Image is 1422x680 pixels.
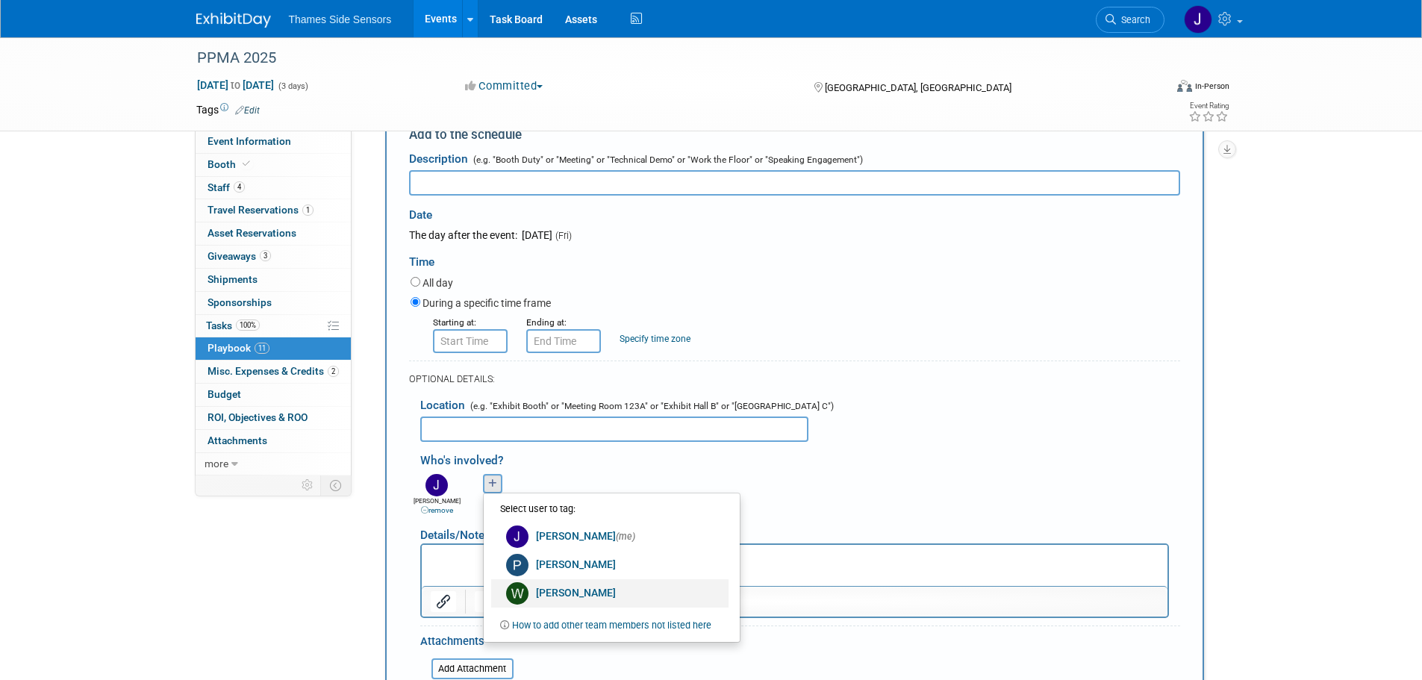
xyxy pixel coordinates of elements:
small: Ending at: [526,317,567,328]
div: [PERSON_NAME] [413,496,461,516]
a: Search [1096,7,1164,33]
td: Personalize Event Tab Strip [295,475,321,495]
td: Toggle Event Tabs [320,475,351,495]
span: 100% [236,319,260,331]
span: Budget [208,388,241,400]
div: Attachments [420,634,514,653]
img: P.jpg [506,554,528,576]
a: Specify time zone [620,334,690,344]
i: Booth reservation complete [243,160,250,168]
img: ExhibitDay [196,13,271,28]
a: Edit [235,105,260,116]
a: more [196,453,351,475]
span: 3 [260,250,271,261]
span: Asset Reservations [208,227,296,239]
img: J.jpg [425,474,448,496]
button: Bold [475,591,500,612]
img: Format-Inperson.png [1177,80,1192,92]
span: 4 [234,181,245,193]
a: Misc. Expenses & Credits2 [196,361,351,383]
span: Shipments [208,273,258,285]
iframe: Rich Text Area [422,545,1167,586]
a: [PERSON_NAME](me) [491,523,729,551]
input: End Time [526,329,601,353]
a: ROI, Objectives & ROO [196,407,351,429]
div: Add to the schedule [409,125,1180,143]
span: Thames Side Sensors [289,13,392,25]
button: Committed [460,78,549,94]
a: [PERSON_NAME] [491,551,729,579]
a: Event Information [196,131,351,153]
a: remove [421,506,453,514]
a: Shipments [196,269,351,291]
label: All day [422,275,453,290]
a: Playbook11 [196,337,351,360]
a: Asset Reservations [196,222,351,245]
span: [DATE] [520,229,552,241]
img: J.jpg [506,525,528,548]
span: Booth [208,158,253,170]
td: Tags [196,102,260,117]
span: Sponsorships [208,296,272,308]
span: 1 [302,205,314,216]
div: Details/Notes [420,516,1169,543]
a: How to add other team members not listed here [512,616,711,634]
a: Tasks100% [196,315,351,337]
div: In-Person [1194,81,1229,92]
div: Event Format [1076,78,1230,100]
span: (e.g. "Booth Duty" or "Meeting" or "Technical Demo" or "Work the Floor" or "Speaking Engagement") [470,155,863,165]
span: The day after the event: [409,229,517,241]
div: Time [409,243,1180,274]
small: Starting at: [433,317,476,328]
li: Select user to tag: [491,497,729,523]
span: Travel Reservations [208,204,314,216]
span: (Fri) [555,230,572,241]
span: Giveaways [208,250,271,262]
div: PPMA 2025 [192,45,1142,72]
label: During a specific time frame [422,296,551,311]
span: Staff [208,181,245,193]
span: (3 days) [277,81,308,91]
span: Description [409,152,468,166]
span: ROI, Objectives & ROO [208,411,308,423]
button: Insert/edit link [431,591,456,612]
div: Event Rating [1188,102,1229,110]
a: Staff4 [196,177,351,199]
a: Travel Reservations1 [196,199,351,222]
input: Start Time [433,329,508,353]
div: Date [409,196,717,228]
span: 2 [328,366,339,377]
img: James Netherway [1184,5,1212,34]
a: Budget [196,384,351,406]
a: Attachments [196,430,351,452]
div: Who's involved? [420,446,1180,470]
span: Event Information [208,135,291,147]
span: more [205,458,228,470]
span: [GEOGRAPHIC_DATA], [GEOGRAPHIC_DATA] [825,82,1011,93]
span: Misc. Expenses & Credits [208,365,339,377]
span: to [228,79,243,91]
span: 11 [255,343,269,354]
img: W.jpg [506,582,528,605]
a: [PERSON_NAME] [491,579,729,608]
span: Search [1116,14,1150,25]
span: Tasks [206,319,260,331]
span: (me) [616,530,635,541]
span: [DATE] [DATE] [196,78,275,92]
a: Booth [196,154,351,176]
span: (e.g. "Exhibit Booth" or "Meeting Room 123A" or "Exhibit Hall B" or "[GEOGRAPHIC_DATA] C") [467,401,834,411]
span: Location [420,399,465,412]
span: Attachments [208,434,267,446]
a: Sponsorships [196,292,351,314]
span: Playbook [208,342,269,354]
div: OPTIONAL DETAILS: [409,372,1180,386]
a: Giveaways3 [196,246,351,268]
